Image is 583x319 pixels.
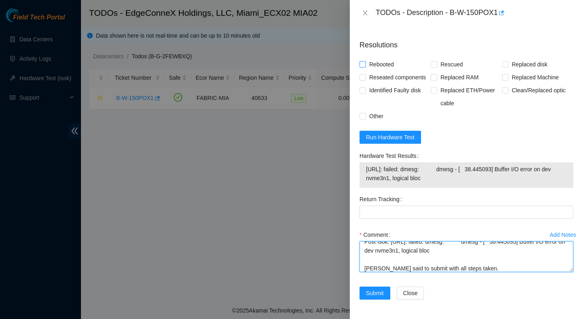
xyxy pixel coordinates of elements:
[437,58,466,71] span: Rescued
[360,149,422,162] label: Hardware Test Results
[360,287,390,300] button: Submit
[403,289,418,298] span: Close
[397,287,424,300] button: Close
[366,71,429,84] span: Reseated components
[509,71,562,84] span: Replaced Machine
[360,131,421,144] button: Run Hardware Test
[360,193,405,206] label: Return Tracking
[366,289,384,298] span: Submit
[437,84,502,110] span: Replaced ETH/Power cable
[362,10,368,16] span: close
[366,133,415,142] span: Run Hardware Test
[509,58,551,71] span: Replaced disk
[550,232,576,238] div: Add Notes
[366,110,387,123] span: Other
[366,165,567,183] span: [URL]: failed: dmesg: dmesg - [ 38.445093] Buffer I/O error on dev nvme3n1, logical bloc
[360,9,371,17] button: Close
[366,58,397,71] span: Rebooted
[360,33,573,51] p: Resolutions
[360,241,573,272] textarea: Comment
[360,206,573,219] input: Return Tracking
[360,228,394,241] label: Comment
[366,84,424,97] span: Identified Faulty disk
[437,71,482,84] span: Replaced RAM
[509,84,569,97] span: Clean/Replaced optic
[549,228,577,241] button: Add Notes
[376,6,573,19] div: TODOs - Description - B-W-150POX1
